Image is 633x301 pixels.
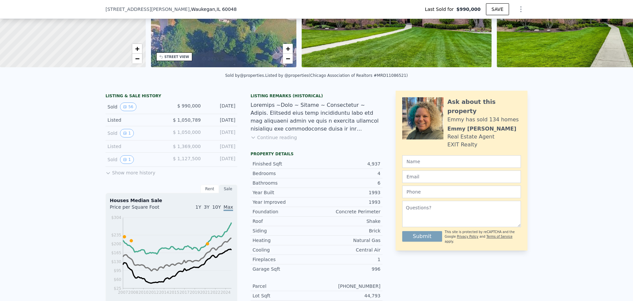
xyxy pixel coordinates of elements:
[114,277,121,282] tspan: $60
[111,259,121,264] tspan: $130
[177,103,201,108] span: $ 990,000
[316,292,380,299] div: 44,793
[253,247,316,253] div: Cooling
[253,189,316,196] div: Year Built
[105,167,155,176] button: Show more history
[253,180,316,186] div: Bathrooms
[206,117,235,123] div: [DATE]
[200,290,210,295] tspan: 2021
[457,235,478,238] a: Privacy Policy
[402,231,442,242] button: Submit
[445,230,521,244] div: This site is protected by reCAPTCHA and the Google and apply.
[316,170,380,177] div: 4
[253,266,316,272] div: Garage Sqft
[283,54,293,64] a: Zoom out
[111,233,121,237] tspan: $235
[316,256,380,263] div: 1
[402,170,521,183] input: Email
[447,116,519,124] div: Emmy has sold 134 homes
[120,155,134,164] button: View historical data
[135,54,139,63] span: −
[190,6,237,13] span: , Waukegan
[225,73,265,78] div: Sold by @properties .
[206,155,235,164] div: [DATE]
[206,143,235,150] div: [DATE]
[107,143,166,150] div: Listed
[286,45,290,53] span: +
[128,290,138,295] tspan: 2008
[120,129,134,137] button: View historical data
[173,130,201,135] span: $ 1,050,000
[114,286,121,291] tspan: $25
[447,133,495,141] div: Real Estate Agent
[204,204,209,210] span: 3Y
[265,73,408,78] div: Listed by @properties (Chicago Association of Realtors #MRD11086521)
[169,290,179,295] tspan: 2015
[514,3,527,16] button: Show Options
[219,185,237,193] div: Sale
[107,117,166,123] div: Listed
[190,290,200,295] tspan: 2019
[402,155,521,168] input: Name
[196,204,201,210] span: 1Y
[253,283,316,289] div: Parcel
[316,180,380,186] div: 6
[165,54,189,59] div: STREET VIEW
[316,218,380,225] div: Shake
[486,3,509,15] button: SAVE
[283,44,293,54] a: Zoom in
[105,93,237,100] div: LISTING & SALE HISTORY
[132,54,142,64] a: Zoom out
[253,218,316,225] div: Roof
[447,141,477,149] div: EXIT Realty
[215,7,237,12] span: , IL 60048
[111,242,121,246] tspan: $200
[253,170,316,177] div: Bedrooms
[206,129,235,137] div: [DATE]
[316,266,380,272] div: 996
[221,290,231,295] tspan: 2024
[110,197,233,204] div: Houses Median Sale
[447,97,521,116] div: Ask about this property
[206,103,235,111] div: [DATE]
[253,199,316,205] div: Year Improved
[135,45,139,53] span: +
[402,186,521,198] input: Phone
[210,290,221,295] tspan: 2022
[253,292,316,299] div: Lot Sqft
[107,155,166,164] div: Sold
[253,227,316,234] div: Siding
[200,185,219,193] div: Rent
[173,156,201,161] span: $ 1,127,500
[316,199,380,205] div: 1993
[132,44,142,54] a: Zoom in
[251,93,382,99] div: Listing Remarks (Historical)
[173,144,201,149] span: $ 1,369,000
[316,161,380,167] div: 4,937
[286,54,290,63] span: −
[138,290,149,295] tspan: 2010
[251,101,382,133] div: Loremips ~Dolo ~ Sitame ~ Consectetur ~ Adipis. Elitsedd eius temp incididuntu labo etd mag aliqu...
[179,290,190,295] tspan: 2017
[173,117,201,123] span: $ 1,050,789
[251,151,382,157] div: Property details
[251,134,297,141] button: Continue reading
[224,204,233,211] span: Max
[107,103,166,111] div: Sold
[107,129,166,137] div: Sold
[316,189,380,196] div: 1993
[486,235,512,238] a: Terms of Service
[212,204,221,210] span: 10Y
[114,268,121,273] tspan: $95
[110,204,171,214] div: Price per Square Foot
[149,290,159,295] tspan: 2012
[253,208,316,215] div: Foundation
[120,103,136,111] button: View historical data
[316,227,380,234] div: Brick
[253,237,316,244] div: Heating
[118,290,128,295] tspan: 2007
[316,283,380,289] div: [PHONE_NUMBER]
[425,6,457,13] span: Last Sold for
[316,208,380,215] div: Concrete Perimeter
[447,125,516,133] div: Emmy [PERSON_NAME]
